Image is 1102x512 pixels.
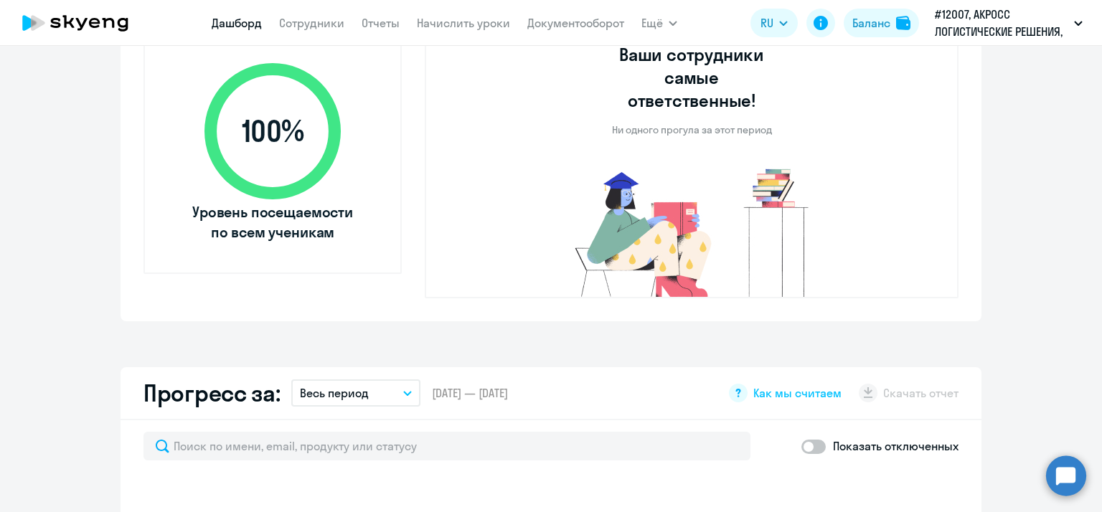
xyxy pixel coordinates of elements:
[612,123,772,136] p: Ни одного прогула за этот период
[844,9,919,37] button: Балансbalance
[600,43,784,112] h3: Ваши сотрудники самые ответственные!
[928,6,1090,40] button: #12007, АКРОСС ЛОГИСТИЧЕСКИЕ РЕШЕНИЯ, ООО
[190,114,355,148] span: 100 %
[641,9,677,37] button: Ещё
[548,165,836,297] img: no-truants
[760,14,773,32] span: RU
[852,14,890,32] div: Баланс
[143,432,750,460] input: Поиск по имени, email, продукту или статусу
[212,16,262,30] a: Дашборд
[300,384,369,402] p: Весь период
[750,9,798,37] button: RU
[935,6,1068,40] p: #12007, АКРОСС ЛОГИСТИЧЕСКИЕ РЕШЕНИЯ, ООО
[143,379,280,407] h2: Прогресс за:
[417,16,510,30] a: Начислить уроки
[896,16,910,30] img: balance
[432,385,508,401] span: [DATE] — [DATE]
[291,379,420,407] button: Весь период
[190,202,355,242] span: Уровень посещаемости по всем ученикам
[279,16,344,30] a: Сотрудники
[833,437,959,455] p: Показать отключенных
[527,16,624,30] a: Документооборот
[641,14,663,32] span: Ещё
[362,16,400,30] a: Отчеты
[753,385,842,401] span: Как мы считаем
